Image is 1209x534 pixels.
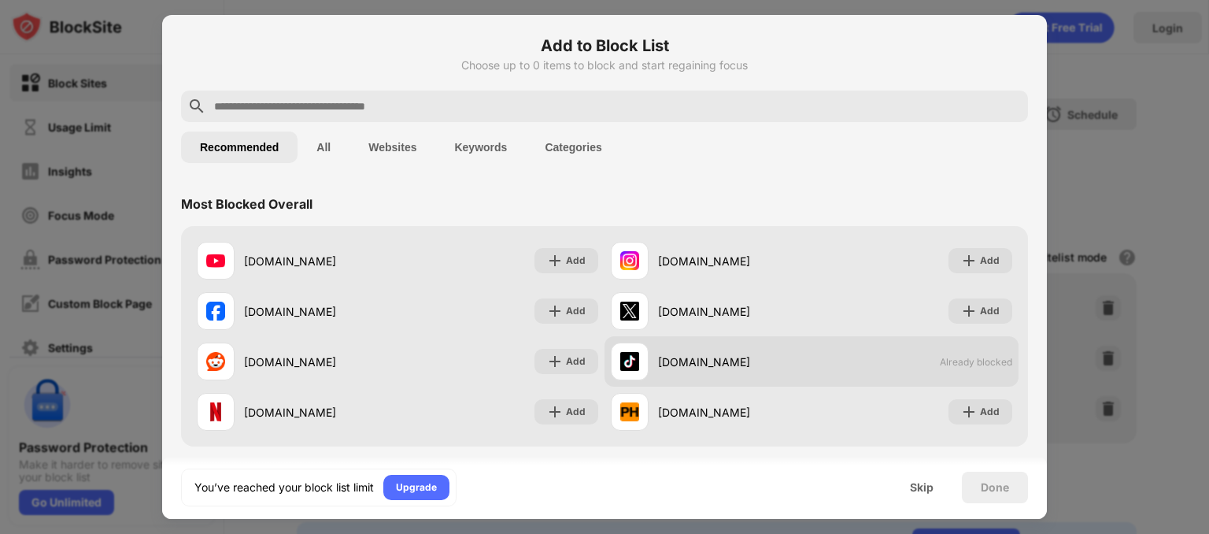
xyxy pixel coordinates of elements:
div: [DOMAIN_NAME] [658,303,812,320]
div: [DOMAIN_NAME] [244,303,397,320]
div: Add [566,354,586,369]
div: Choose up to 0 items to block and start regaining focus [181,59,1028,72]
img: favicons [206,352,225,371]
img: favicons [206,302,225,321]
button: Categories [526,132,620,163]
img: search.svg [187,97,206,116]
img: favicons [620,302,639,321]
div: You’ve reached your block list limit [194,480,374,495]
div: Add [566,253,586,269]
div: Skip [910,481,934,494]
div: [DOMAIN_NAME] [658,404,812,421]
span: Already blocked [940,356,1012,368]
button: Keywords [435,132,526,163]
button: Websites [349,132,435,163]
div: Add [980,253,1000,269]
div: Add [980,404,1000,420]
img: favicons [620,352,639,371]
div: Add [566,303,586,319]
div: [DOMAIN_NAME] [658,253,812,269]
div: [DOMAIN_NAME] [658,354,812,370]
div: Done [981,481,1009,494]
img: favicons [620,251,639,270]
button: Recommended [181,132,298,163]
div: [DOMAIN_NAME] [244,253,397,269]
div: Add [980,303,1000,319]
h6: Add to Block List [181,34,1028,57]
button: All [298,132,349,163]
img: favicons [206,402,225,421]
div: [DOMAIN_NAME] [244,404,397,421]
div: Upgrade [396,480,437,495]
div: Most Blocked Overall [181,196,312,212]
img: favicons [620,402,639,421]
div: [DOMAIN_NAME] [244,354,397,370]
img: favicons [206,251,225,270]
div: Add [566,404,586,420]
